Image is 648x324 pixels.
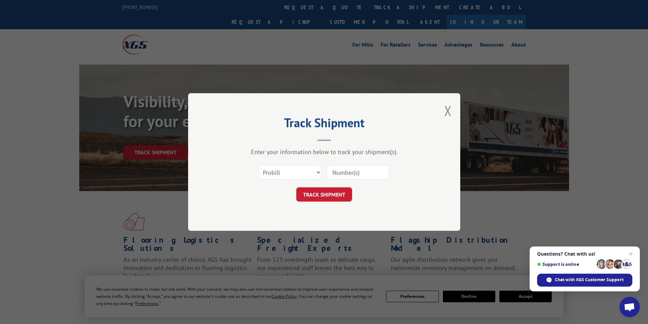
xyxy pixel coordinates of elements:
[222,118,426,131] h2: Track Shipment
[619,297,640,317] div: Open chat
[537,262,594,267] span: Support is online
[327,165,389,180] input: Number(s)
[627,250,635,258] span: Close chat
[555,277,624,283] span: Chat with XGS Customer Support
[537,274,632,287] div: Chat with XGS Customer Support
[222,148,426,156] div: Enter your information below to track your shipment(s).
[537,251,632,257] span: Questions? Chat with us!
[296,187,352,202] button: TRACK SHIPMENT
[444,102,452,120] button: Close modal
